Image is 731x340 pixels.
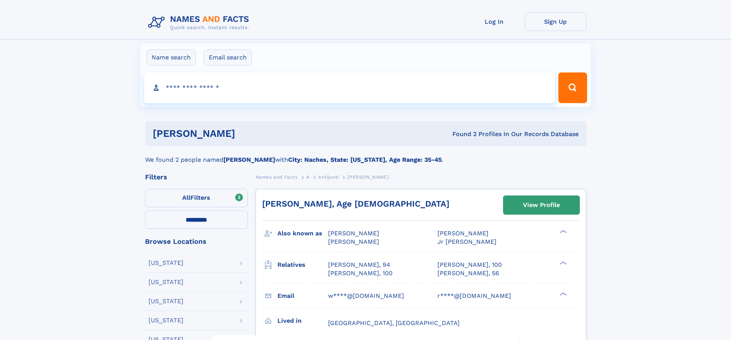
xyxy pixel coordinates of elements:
h3: Lived in [277,314,328,327]
span: A [306,174,310,180]
button: Search Button [558,72,587,103]
div: [US_STATE] [149,279,183,285]
input: search input [144,72,555,103]
label: Email search [204,49,252,66]
span: All [182,194,190,201]
span: [GEOGRAPHIC_DATA], [GEOGRAPHIC_DATA] [328,319,460,327]
b: [PERSON_NAME] [223,156,275,163]
h3: Relatives [277,258,328,271]
span: Antijunti [318,174,338,180]
span: [PERSON_NAME] [328,238,379,245]
div: ❯ [558,229,567,234]
span: [PERSON_NAME] [328,230,379,237]
div: Filters [145,174,248,181]
h3: Also known as [277,227,328,240]
a: Sign Up [525,12,586,31]
img: Logo Names and Facts [145,12,256,33]
a: Log In [464,12,525,31]
div: View Profile [523,196,560,214]
a: [PERSON_NAME], 100 [328,269,393,278]
div: ❯ [558,291,567,296]
div: We found 2 people named with . [145,146,586,164]
a: [PERSON_NAME], 100 [437,261,502,269]
span: Jr [PERSON_NAME] [437,238,497,245]
a: Names and Facts [256,172,298,182]
h3: Email [277,289,328,302]
div: [US_STATE] [149,298,183,304]
div: Found 2 Profiles In Our Records Database [344,130,579,138]
span: [PERSON_NAME] [437,230,488,237]
a: A [306,172,310,182]
b: City: Naches, State: [US_STATE], Age Range: 35-45 [288,156,442,163]
h1: [PERSON_NAME] [153,129,344,138]
div: Browse Locations [145,238,248,245]
label: Filters [145,189,248,207]
div: [US_STATE] [149,317,183,324]
a: [PERSON_NAME], 56 [437,269,499,278]
span: [PERSON_NAME] [347,174,388,180]
a: [PERSON_NAME], Age [DEMOGRAPHIC_DATA] [262,199,449,209]
div: ❯ [558,260,567,265]
label: Name search [147,49,196,66]
a: View Profile [503,196,579,214]
a: Antijunti [318,172,338,182]
a: [PERSON_NAME], 94 [328,261,390,269]
div: [US_STATE] [149,260,183,266]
